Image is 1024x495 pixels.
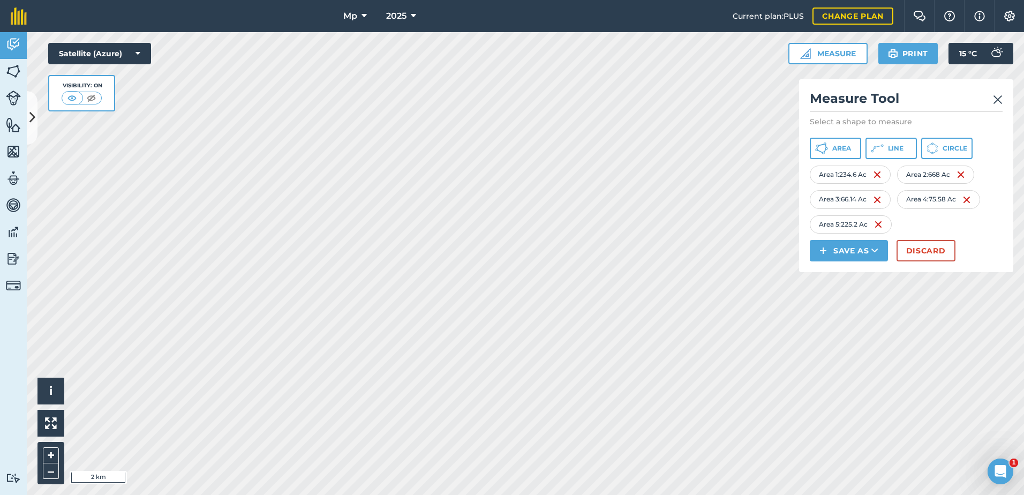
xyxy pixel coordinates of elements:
[988,459,1013,484] iframe: Intercom live chat
[6,224,21,240] img: svg+xml;base64,PD94bWwgdmVyc2lvbj0iMS4wIiBlbmNvZGluZz0idXRmLTgiPz4KPCEtLSBHZW5lcmF0b3I6IEFkb2JlIE...
[810,138,861,159] button: Area
[974,10,985,22] img: svg+xml;base64,PHN2ZyB4bWxucz0iaHR0cDovL3d3dy53My5vcmcvMjAwMC9zdmciIHdpZHRoPSIxNyIgaGVpZ2h0PSIxNy...
[386,10,406,22] span: 2025
[810,166,891,184] div: Area 1 : 234.6 Ac
[948,43,1013,64] button: 15 °C
[810,215,892,234] div: Area 5 : 225.2 Ac
[810,190,891,208] div: Area 3 : 66.14 Ac
[1010,459,1018,467] span: 1
[897,166,974,184] div: Area 2 : 668 Ac
[788,43,868,64] button: Measure
[993,93,1003,106] img: svg+xml;base64,PHN2ZyB4bWxucz0iaHR0cDovL3d3dy53My5vcmcvMjAwMC9zdmciIHdpZHRoPSIyMiIgaGVpZ2h0PSIzMC...
[6,63,21,79] img: svg+xml;base64,PHN2ZyB4bWxucz0iaHR0cDovL3d3dy53My5vcmcvMjAwMC9zdmciIHdpZHRoPSI1NiIgaGVpZ2h0PSI2MC...
[873,168,882,181] img: svg+xml;base64,PHN2ZyB4bWxucz0iaHR0cDovL3d3dy53My5vcmcvMjAwMC9zdmciIHdpZHRoPSIxNiIgaGVpZ2h0PSIyNC...
[6,117,21,133] img: svg+xml;base64,PHN2ZyB4bWxucz0iaHR0cDovL3d3dy53My5vcmcvMjAwMC9zdmciIHdpZHRoPSI1NiIgaGVpZ2h0PSI2MC...
[85,93,98,103] img: svg+xml;base64,PHN2ZyB4bWxucz0iaHR0cDovL3d3dy53My5vcmcvMjAwMC9zdmciIHdpZHRoPSI1MCIgaGVpZ2h0PSI0MC...
[1003,11,1016,21] img: A cog icon
[959,43,977,64] span: 15 ° C
[832,144,851,153] span: Area
[957,168,965,181] img: svg+xml;base64,PHN2ZyB4bWxucz0iaHR0cDovL3d3dy53My5vcmcvMjAwMC9zdmciIHdpZHRoPSIxNiIgaGVpZ2h0PSIyNC...
[62,81,102,90] div: Visibility: On
[6,278,21,293] img: svg+xml;base64,PD94bWwgdmVyc2lvbj0iMS4wIiBlbmNvZGluZz0idXRmLTgiPz4KPCEtLSBHZW5lcmF0b3I6IEFkb2JlIE...
[812,7,893,25] a: Change plan
[11,7,27,25] img: fieldmargin Logo
[800,48,811,59] img: Ruler icon
[733,10,804,22] span: Current plan : PLUS
[888,144,903,153] span: Line
[6,197,21,213] img: svg+xml;base64,PD94bWwgdmVyc2lvbj0iMS4wIiBlbmNvZGluZz0idXRmLTgiPz4KPCEtLSBHZW5lcmF0b3I6IEFkb2JlIE...
[810,240,888,261] button: Save as
[6,91,21,106] img: svg+xml;base64,PD94bWwgdmVyc2lvbj0iMS4wIiBlbmNvZGluZz0idXRmLTgiPz4KPCEtLSBHZW5lcmF0b3I6IEFkb2JlIE...
[810,116,1003,127] p: Select a shape to measure
[943,11,956,21] img: A question mark icon
[888,47,898,60] img: svg+xml;base64,PHN2ZyB4bWxucz0iaHR0cDovL3d3dy53My5vcmcvMjAwMC9zdmciIHdpZHRoPSIxOSIgaGVpZ2h0PSIyNC...
[878,43,938,64] button: Print
[921,138,973,159] button: Circle
[43,447,59,463] button: +
[6,144,21,160] img: svg+xml;base64,PHN2ZyB4bWxucz0iaHR0cDovL3d3dy53My5vcmcvMjAwMC9zdmciIHdpZHRoPSI1NiIgaGVpZ2h0PSI2MC...
[43,463,59,479] button: –
[6,170,21,186] img: svg+xml;base64,PD94bWwgdmVyc2lvbj0iMS4wIiBlbmNvZGluZz0idXRmLTgiPz4KPCEtLSBHZW5lcmF0b3I6IEFkb2JlIE...
[865,138,917,159] button: Line
[48,43,151,64] button: Satellite (Azure)
[343,10,357,22] span: Mp
[45,417,57,429] img: Four arrows, one pointing top left, one top right, one bottom right and the last bottom left
[37,378,64,404] button: i
[943,144,967,153] span: Circle
[962,193,971,206] img: svg+xml;base64,PHN2ZyB4bWxucz0iaHR0cDovL3d3dy53My5vcmcvMjAwMC9zdmciIHdpZHRoPSIxNiIgaGVpZ2h0PSIyNC...
[819,244,827,257] img: svg+xml;base64,PHN2ZyB4bWxucz0iaHR0cDovL3d3dy53My5vcmcvMjAwMC9zdmciIHdpZHRoPSIxNCIgaGVpZ2h0PSIyNC...
[897,190,980,208] div: Area 4 : 75.58 Ac
[6,251,21,267] img: svg+xml;base64,PD94bWwgdmVyc2lvbj0iMS4wIiBlbmNvZGluZz0idXRmLTgiPz4KPCEtLSBHZW5lcmF0b3I6IEFkb2JlIE...
[810,90,1003,112] h2: Measure Tool
[913,11,926,21] img: Two speech bubbles overlapping with the left bubble in the forefront
[985,43,1007,64] img: svg+xml;base64,PD94bWwgdmVyc2lvbj0iMS4wIiBlbmNvZGluZz0idXRmLTgiPz4KPCEtLSBHZW5lcmF0b3I6IEFkb2JlIE...
[873,193,882,206] img: svg+xml;base64,PHN2ZyB4bWxucz0iaHR0cDovL3d3dy53My5vcmcvMjAwMC9zdmciIHdpZHRoPSIxNiIgaGVpZ2h0PSIyNC...
[6,36,21,52] img: svg+xml;base64,PD94bWwgdmVyc2lvbj0iMS4wIiBlbmNvZGluZz0idXRmLTgiPz4KPCEtLSBHZW5lcmF0b3I6IEFkb2JlIE...
[6,473,21,483] img: svg+xml;base64,PD94bWwgdmVyc2lvbj0iMS4wIiBlbmNvZGluZz0idXRmLTgiPz4KPCEtLSBHZW5lcmF0b3I6IEFkb2JlIE...
[874,218,883,231] img: svg+xml;base64,PHN2ZyB4bWxucz0iaHR0cDovL3d3dy53My5vcmcvMjAwMC9zdmciIHdpZHRoPSIxNiIgaGVpZ2h0PSIyNC...
[65,93,79,103] img: svg+xml;base64,PHN2ZyB4bWxucz0iaHR0cDovL3d3dy53My5vcmcvMjAwMC9zdmciIHdpZHRoPSI1MCIgaGVpZ2h0PSI0MC...
[897,240,955,261] button: Discard
[49,384,52,397] span: i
